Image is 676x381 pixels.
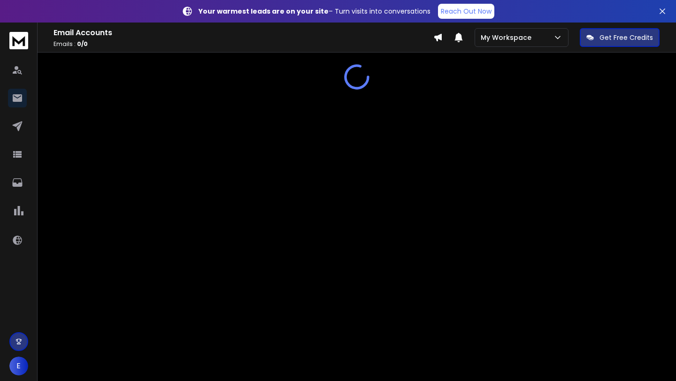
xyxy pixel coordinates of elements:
p: – Turn visits into conversations [199,7,430,16]
strong: Your warmest leads are on your site [199,7,329,16]
p: Reach Out Now [441,7,492,16]
button: Get Free Credits [580,28,660,47]
span: 0 / 0 [77,40,88,48]
img: logo [9,32,28,49]
button: E [9,357,28,375]
h1: Email Accounts [54,27,433,38]
a: Reach Out Now [438,4,494,19]
p: Get Free Credits [599,33,653,42]
p: Emails : [54,40,433,48]
p: My Workspace [481,33,535,42]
